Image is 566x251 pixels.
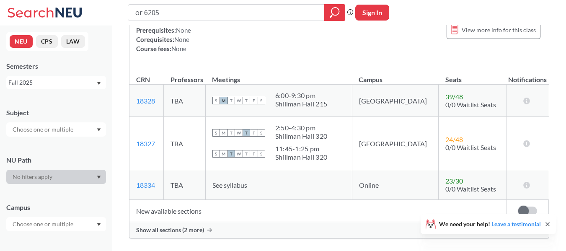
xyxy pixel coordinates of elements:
[6,62,106,71] div: Semesters
[8,78,96,87] div: Fall 2025
[227,129,235,137] span: T
[275,145,327,153] div: 11:45 - 1:25 pm
[445,185,496,193] span: 0/0 Waitlist Seats
[243,150,250,158] span: T
[61,35,85,48] button: LAW
[220,150,227,158] span: M
[445,135,463,143] span: 24 / 48
[445,143,496,151] span: 0/0 Waitlist Seats
[352,67,438,85] th: Campus
[6,108,106,117] div: Subject
[439,67,507,85] th: Seats
[134,5,318,20] input: Class, professor, course number, "phrase"
[6,203,106,212] div: Campus
[212,97,220,104] span: S
[352,85,438,117] td: [GEOGRAPHIC_DATA]
[97,82,101,85] svg: Dropdown arrow
[258,129,265,137] span: S
[227,97,235,104] span: T
[164,85,205,117] td: TBA
[129,222,549,238] div: Show all sections (2 more)
[258,150,265,158] span: S
[174,36,189,43] span: None
[136,16,191,53] div: NUPaths: Prerequisites: Corequisites: Course fees:
[136,75,150,84] div: CRN
[136,97,155,105] a: 18328
[129,200,507,222] td: New available sections
[220,97,227,104] span: M
[6,170,106,184] div: Dropdown arrow
[6,122,106,137] div: Dropdown arrow
[176,26,191,34] span: None
[212,150,220,158] span: S
[220,129,227,137] span: M
[97,176,101,179] svg: Dropdown arrow
[235,97,243,104] span: W
[445,177,463,185] span: 23 / 30
[8,124,79,135] input: Choose one or multiple
[136,226,204,234] span: Show all sections (2 more)
[355,5,389,21] button: Sign In
[6,76,106,89] div: Fall 2025Dropdown arrow
[352,170,438,200] td: Online
[164,170,205,200] td: TBA
[445,93,463,101] span: 39 / 48
[10,35,33,48] button: NEU
[8,219,79,229] input: Choose one or multiple
[491,220,541,228] a: Leave a testimonial
[6,217,106,231] div: Dropdown arrow
[164,117,205,170] td: TBA
[243,97,250,104] span: T
[439,221,541,227] span: We need your help!
[507,67,548,85] th: Notifications
[136,181,155,189] a: 18334
[258,97,265,104] span: S
[171,45,186,52] span: None
[275,100,327,108] div: Shillman Hall 215
[445,101,496,109] span: 0/0 Waitlist Seats
[250,97,258,104] span: F
[352,117,438,170] td: [GEOGRAPHIC_DATA]
[235,150,243,158] span: W
[250,150,258,158] span: F
[164,67,205,85] th: Professors
[136,140,155,147] a: 18327
[250,129,258,137] span: F
[212,129,220,137] span: S
[97,128,101,132] svg: Dropdown arrow
[275,132,327,140] div: Shillman Hall 320
[6,155,106,165] div: NU Path
[205,67,352,85] th: Meetings
[97,223,101,226] svg: Dropdown arrow
[235,129,243,137] span: W
[275,153,327,161] div: Shillman Hall 320
[243,129,250,137] span: T
[324,4,345,21] div: magnifying glass
[36,35,58,48] button: CPS
[330,7,340,18] svg: magnifying glass
[462,25,536,35] span: View more info for this class
[212,181,247,189] span: See syllabus
[275,91,327,100] div: 6:00 - 9:30 pm
[275,124,327,132] div: 2:50 - 4:30 pm
[227,150,235,158] span: T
